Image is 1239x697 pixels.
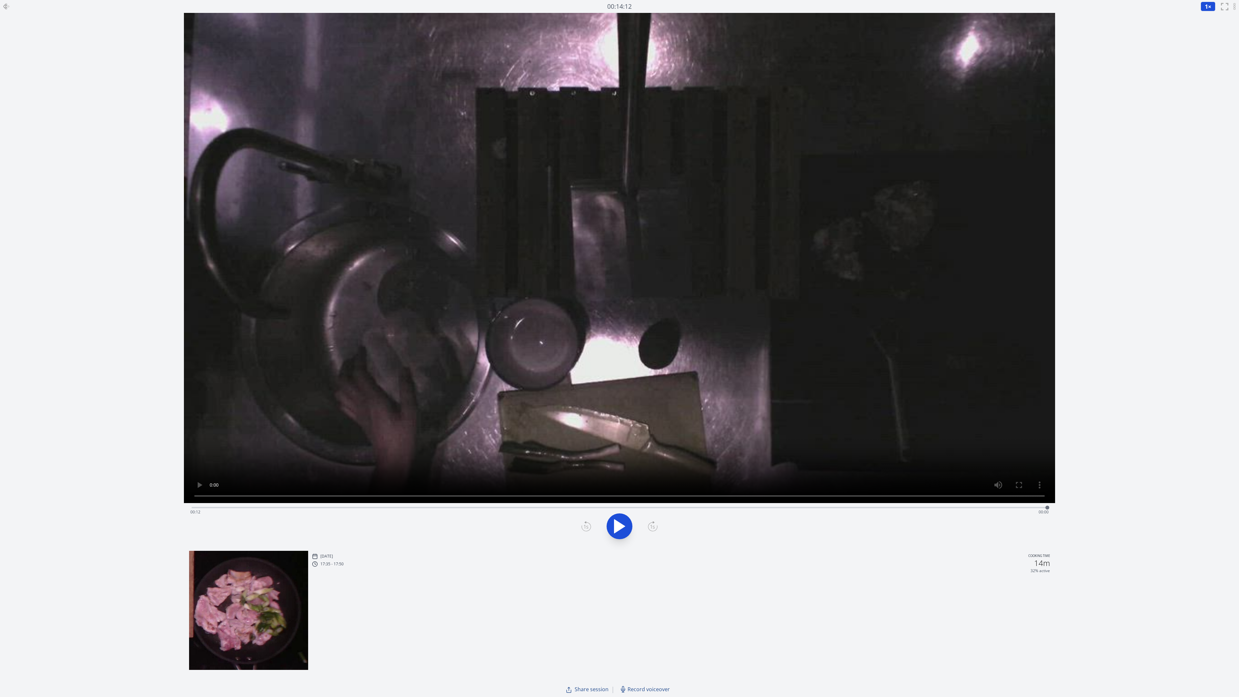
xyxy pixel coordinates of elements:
p: [DATE] [320,554,333,559]
span: 00:00 [1039,509,1049,515]
span: Record voiceover [628,685,670,693]
img: 250929163553_thumb.jpeg [189,551,308,670]
span: 1 [1205,3,1208,10]
h2: 14m [1034,559,1050,567]
a: 00:14:12 [607,2,632,11]
span: | [611,685,615,694]
span: 00:12 [190,509,200,515]
a: Record voiceover [617,683,674,696]
button: 1× [1201,2,1215,11]
p: 17:35 - 17:50 [320,561,344,567]
p: 32% active [1031,568,1050,573]
p: Cooking time [1028,553,1050,559]
span: Share session [575,685,609,693]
